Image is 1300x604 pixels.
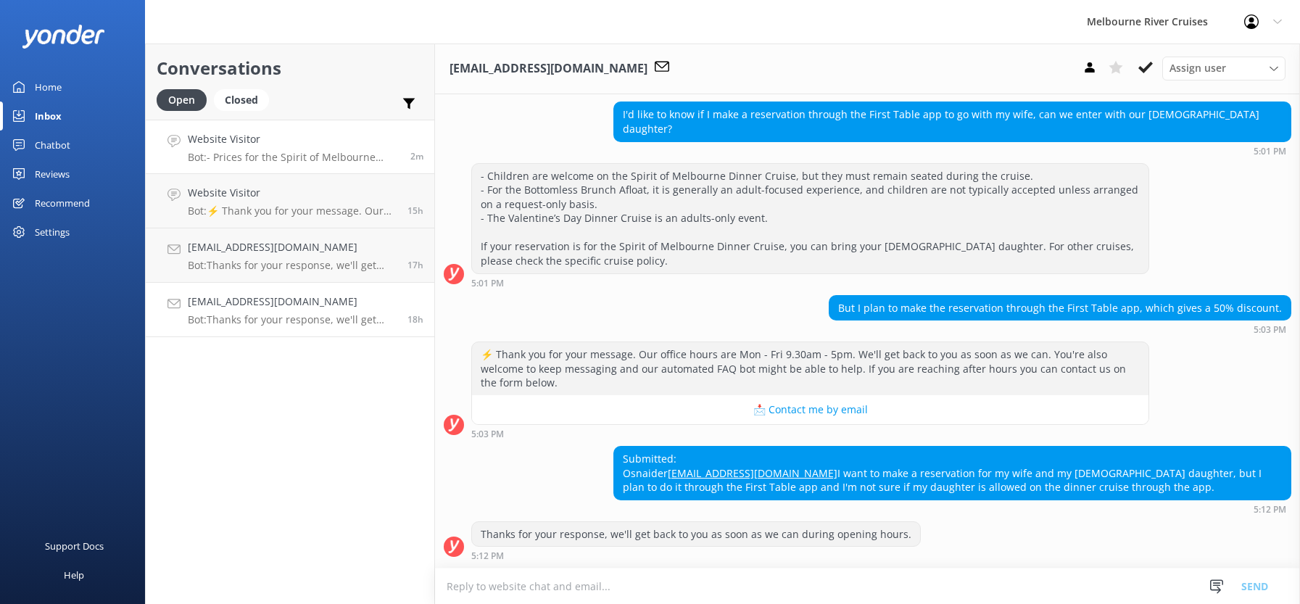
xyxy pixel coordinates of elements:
[472,164,1148,273] div: - Children are welcome on the Spirit of Melbourne Dinner Cruise, but they must remain seated duri...
[614,447,1291,500] div: Submitted: Osnaider I want to make a reservation for my wife and my [DEMOGRAPHIC_DATA] daughter, ...
[471,84,1024,94] div: Oct 02 2025 04:59pm (UTC +10:00) Australia/Sydney
[35,189,90,218] div: Recommend
[471,550,921,560] div: Oct 02 2025 05:12pm (UTC +10:00) Australia/Sydney
[407,259,423,271] span: Oct 02 2025 05:33pm (UTC +10:00) Australia/Sydney
[22,25,105,49] img: yonder-white-logo.png
[146,174,434,228] a: Website VisitorBot:⚡ Thank you for your message. Our office hours are Mon - Fri 9.30am - 5pm. We'...
[157,91,214,107] a: Open
[613,146,1291,156] div: Oct 02 2025 05:01pm (UTC +10:00) Australia/Sydney
[1162,57,1285,80] div: Assign User
[407,204,423,217] span: Oct 02 2025 07:52pm (UTC +10:00) Australia/Sydney
[214,91,276,107] a: Closed
[410,150,423,162] span: Oct 03 2025 11:14am (UTC +10:00) Australia/Sydney
[471,278,1149,288] div: Oct 02 2025 05:01pm (UTC +10:00) Australia/Sydney
[188,313,397,326] p: Bot: Thanks for your response, we'll get back to you as soon as we can during opening hours.
[1254,326,1286,334] strong: 5:03 PM
[188,204,397,218] p: Bot: ⚡ Thank you for your message. Our office hours are Mon - Fri 9.30am - 5pm. We'll get back to...
[1254,505,1286,514] strong: 5:12 PM
[1169,60,1226,76] span: Assign user
[188,294,397,310] h4: [EMAIL_ADDRESS][DOMAIN_NAME]
[472,522,920,547] div: Thanks for your response, we'll get back to you as soon as we can during opening hours.
[35,131,70,160] div: Chatbot
[146,120,434,174] a: Website VisitorBot:- Prices for the Spirit of Melbourne Dinner Cruise start from $195 for adults,...
[668,466,837,480] a: [EMAIL_ADDRESS][DOMAIN_NAME]
[214,89,269,111] div: Closed
[471,552,504,560] strong: 5:12 PM
[35,73,62,102] div: Home
[146,283,434,337] a: [EMAIL_ADDRESS][DOMAIN_NAME]Bot:Thanks for your response, we'll get back to you as soon as we can...
[829,296,1291,320] div: But I plan to make the reservation through the First Table app, which gives a 50% discount.
[188,259,397,272] p: Bot: Thanks for your response, we'll get back to you as soon as we can during opening hours.
[157,54,423,82] h2: Conversations
[64,560,84,589] div: Help
[188,185,397,201] h4: Website Visitor
[471,429,1149,439] div: Oct 02 2025 05:03pm (UTC +10:00) Australia/Sydney
[472,342,1148,395] div: ⚡ Thank you for your message. Our office hours are Mon - Fri 9.30am - 5pm. We'll get back to you ...
[157,89,207,111] div: Open
[35,102,62,131] div: Inbox
[471,279,504,288] strong: 5:01 PM
[188,151,399,164] p: Bot: - Prices for the Spirit of Melbourne Dinner Cruise start from $195 for adults, $120 for teen...
[472,395,1148,424] button: 📩 Contact me by email
[35,160,70,189] div: Reviews
[146,228,434,283] a: [EMAIL_ADDRESS][DOMAIN_NAME]Bot:Thanks for your response, we'll get back to you as soon as we can...
[35,218,70,247] div: Settings
[471,430,504,439] strong: 5:03 PM
[613,504,1291,514] div: Oct 02 2025 05:12pm (UTC +10:00) Australia/Sydney
[829,324,1291,334] div: Oct 02 2025 05:03pm (UTC +10:00) Australia/Sydney
[471,86,504,94] strong: 4:59 PM
[188,239,397,255] h4: [EMAIL_ADDRESS][DOMAIN_NAME]
[45,531,104,560] div: Support Docs
[1254,147,1286,156] strong: 5:01 PM
[188,131,399,147] h4: Website Visitor
[614,102,1291,141] div: I'd like to know if I make a reservation through the First Table app to go with my wife, can we e...
[407,313,423,326] span: Oct 02 2025 05:12pm (UTC +10:00) Australia/Sydney
[450,59,647,78] h3: [EMAIL_ADDRESS][DOMAIN_NAME]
